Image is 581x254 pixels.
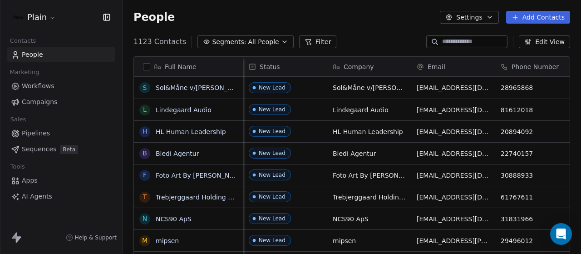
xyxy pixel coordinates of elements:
[333,105,405,115] span: Lindegaard Audio
[7,126,115,141] a: Pipelines
[333,83,405,92] span: Sol&Måne v/[PERSON_NAME]
[327,57,411,76] div: Company
[22,50,43,60] span: People
[143,170,147,180] div: F
[7,142,115,157] a: SequencesBeta
[259,106,286,113] div: New Lead
[417,193,489,202] span: [EMAIL_ADDRESS][DOMAIN_NAME]
[333,214,405,224] span: NCS90 ApS
[6,65,43,79] span: Marketing
[133,36,186,47] span: 1123 Contacts
[66,234,117,241] a: Help & Support
[417,149,489,158] span: [EMAIL_ADDRESS][DOMAIN_NAME]
[6,160,29,174] span: Tools
[501,149,573,158] span: 22740157
[60,145,78,154] span: Beta
[143,149,147,158] div: B
[417,83,489,92] span: [EMAIL_ADDRESS][DOMAIN_NAME]
[501,105,573,115] span: 81612018
[22,81,54,91] span: Workflows
[133,10,175,24] span: People
[411,57,495,76] div: Email
[212,37,246,47] span: Segments:
[344,62,374,71] span: Company
[248,37,279,47] span: All People
[259,194,286,200] div: New Lead
[156,84,248,91] a: Sol&Måne v/[PERSON_NAME]
[243,57,327,76] div: Status
[13,12,24,23] img: Plain-Logo-Tile.png
[156,237,179,244] a: mipsen
[156,172,246,179] a: Foto Art By [PERSON_NAME]
[156,215,192,223] a: NCS90 ApS
[27,11,47,23] span: Plain
[299,35,337,48] button: Filter
[428,62,445,71] span: Email
[22,176,38,185] span: Apps
[260,62,280,71] span: Status
[259,237,286,244] div: New Lead
[501,83,573,92] span: 28965868
[143,192,147,202] div: T
[495,57,579,76] div: Phone Number
[7,189,115,204] a: AI Agents
[501,236,573,245] span: 29496012
[143,127,148,136] div: H
[259,85,286,91] div: New Lead
[6,34,40,48] span: Contacts
[156,128,226,135] a: HL Human Leadership
[506,11,570,24] button: Add Contacts
[417,127,489,136] span: [EMAIL_ADDRESS][DOMAIN_NAME]
[501,193,573,202] span: 61767611
[333,236,405,245] span: mipsen
[333,149,405,158] span: Bledi Agentur
[512,62,559,71] span: Phone Number
[22,97,57,107] span: Campaigns
[417,105,489,115] span: [EMAIL_ADDRESS][DOMAIN_NAME]
[142,236,148,245] div: m
[259,215,286,222] div: New Lead
[440,11,498,24] button: Settings
[259,128,286,134] div: New Lead
[6,113,30,126] span: Sales
[143,105,147,115] div: L
[75,234,117,241] span: Help & Support
[333,127,405,136] span: HL Human Leadership
[259,150,286,156] div: New Lead
[22,144,56,154] span: Sequences
[143,83,147,93] div: S
[417,236,489,245] span: [EMAIL_ADDRESS][PERSON_NAME][DOMAIN_NAME]
[22,129,50,138] span: Pipelines
[11,10,58,25] button: Plain
[333,193,405,202] span: Trebjerggaard Holding ApS
[417,171,489,180] span: [EMAIL_ADDRESS][DOMAIN_NAME]
[143,214,147,224] div: N
[156,194,241,201] a: Trebjerggaard Holding ApS
[165,62,197,71] span: Full Name
[7,47,115,62] a: People
[501,171,573,180] span: 30888933
[259,172,286,178] div: New Lead
[7,95,115,110] a: Campaigns
[417,214,489,224] span: [EMAIL_ADDRESS][DOMAIN_NAME]
[501,214,573,224] span: 31831966
[550,223,572,245] div: Open Intercom Messenger
[156,150,199,157] a: Bledi Agentur
[501,127,573,136] span: 20894092
[519,35,570,48] button: Edit View
[7,79,115,94] a: Workflows
[333,171,405,180] span: Foto Art By [PERSON_NAME]
[22,192,52,201] span: AI Agents
[134,57,243,76] div: Full Name
[7,173,115,188] a: Apps
[156,106,212,114] a: Lindegaard Audio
